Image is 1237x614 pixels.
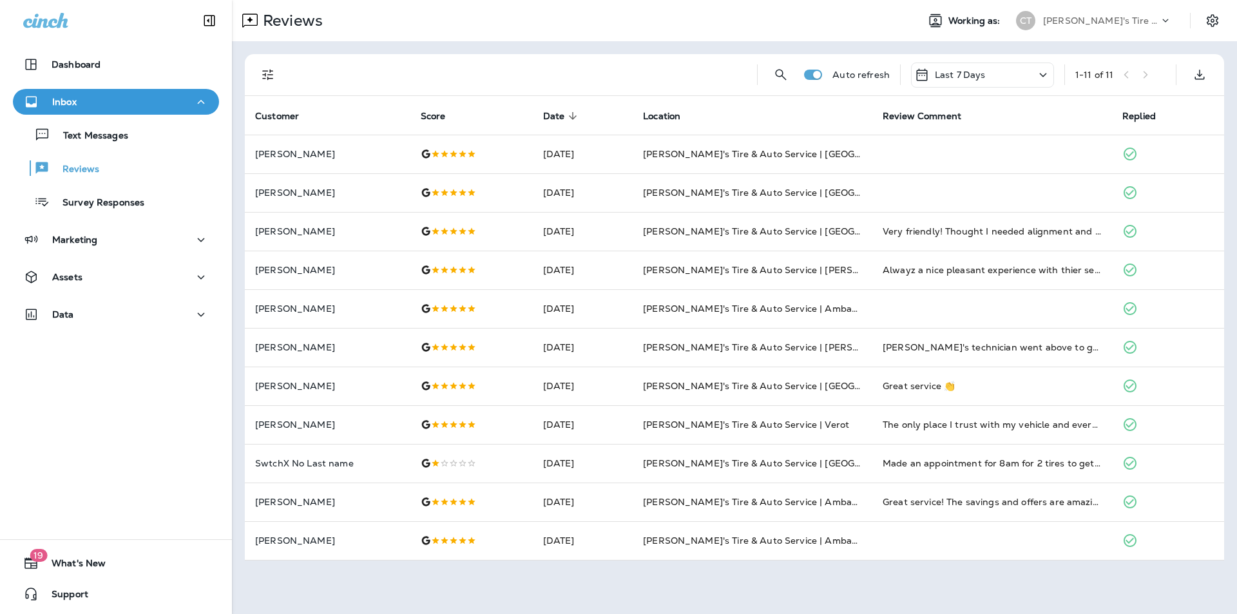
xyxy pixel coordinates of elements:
div: Made an appointment for 8am for 2 tires to get changed and change the oil didn’t get my car back ... [883,457,1102,470]
button: Survey Responses [13,188,219,215]
span: [PERSON_NAME]'s Tire & Auto Service | Ambassador [643,303,881,314]
span: Customer [255,110,316,122]
button: Filters [255,62,281,88]
p: Assets [52,272,82,282]
p: [PERSON_NAME] [255,342,400,352]
p: [PERSON_NAME] [255,187,400,198]
button: Search Reviews [768,62,794,88]
span: Support [39,589,88,604]
div: Very friendly! Thought I needed alignment and balance on tires for a truck I had recently purchas... [883,225,1102,238]
button: Marketing [13,227,219,253]
td: [DATE] [533,405,633,444]
div: CT [1016,11,1035,30]
p: [PERSON_NAME] [255,226,400,236]
p: Auto refresh [832,70,890,80]
span: Replied [1122,111,1156,122]
div: The only place I trust with my vehicle and everyone there is so nice, polite, and makes you feel ... [883,418,1102,431]
p: SwtchX No Last name [255,458,400,468]
div: Chabill's technician went above to get my car in and repaired when I was having troublewith my ai... [883,341,1102,354]
p: Reviews [258,11,323,30]
p: Reviews [50,164,99,176]
td: [DATE] [533,251,633,289]
div: Great service 👏 [883,379,1102,392]
td: [DATE] [533,289,633,328]
td: [DATE] [533,328,633,367]
td: [DATE] [533,212,633,251]
button: Export as CSV [1187,62,1213,88]
td: [DATE] [533,135,633,173]
button: Assets [13,264,219,290]
span: Date [543,110,582,122]
span: Score [421,111,446,122]
span: [PERSON_NAME]'s Tire & Auto Service | [GEOGRAPHIC_DATA] [643,187,925,198]
button: Settings [1201,9,1224,32]
button: Text Messages [13,121,219,148]
p: [PERSON_NAME] [255,149,400,159]
span: Working as: [948,15,1003,26]
td: [DATE] [533,173,633,212]
span: [PERSON_NAME]'s Tire & Auto Service | [PERSON_NAME] [643,341,905,353]
button: Data [13,302,219,327]
span: Location [643,111,680,122]
span: Score [421,110,463,122]
button: Inbox [13,89,219,115]
span: [PERSON_NAME]'s Tire & Auto Service | Ambassador [643,496,881,508]
p: Inbox [52,97,77,107]
span: [PERSON_NAME]'s Tire & Auto Service | [GEOGRAPHIC_DATA][PERSON_NAME] [643,225,1005,237]
span: Location [643,110,697,122]
button: Support [13,581,219,607]
span: 19 [30,549,47,562]
button: 19What's New [13,550,219,576]
button: Reviews [13,155,219,182]
p: [PERSON_NAME] [255,497,400,507]
span: Replied [1122,110,1173,122]
span: [PERSON_NAME]'s Tire & Auto Service | [PERSON_NAME] [643,264,905,276]
p: [PERSON_NAME] [255,419,400,430]
span: [PERSON_NAME]'s Tire & Auto Service | Verot [643,419,849,430]
div: Great service! The savings and offers are amazing [883,495,1102,508]
p: Text Messages [50,130,128,142]
p: [PERSON_NAME] [255,535,400,546]
span: Customer [255,111,299,122]
p: Survey Responses [50,197,144,209]
td: [DATE] [533,367,633,405]
span: What's New [39,558,106,573]
p: [PERSON_NAME] [255,265,400,275]
span: [PERSON_NAME]'s Tire & Auto Service | Ambassador [643,535,881,546]
p: [PERSON_NAME] [255,303,400,314]
span: [PERSON_NAME]'s Tire & Auto Service | [GEOGRAPHIC_DATA] [643,148,925,160]
button: Collapse Sidebar [191,8,227,34]
span: [PERSON_NAME]'s Tire & Auto Service | [GEOGRAPHIC_DATA] [643,457,925,469]
span: [PERSON_NAME]'s Tire & Auto Service | [GEOGRAPHIC_DATA][PERSON_NAME] [643,380,1005,392]
p: Dashboard [52,59,101,70]
p: Marketing [52,235,97,245]
td: [DATE] [533,521,633,560]
td: [DATE] [533,444,633,483]
p: [PERSON_NAME]'s Tire & Auto [1043,15,1159,26]
span: Review Comment [883,110,978,122]
p: Data [52,309,74,320]
div: 1 - 11 of 11 [1075,70,1113,80]
p: Last 7 Days [935,70,986,80]
button: Dashboard [13,52,219,77]
div: Alwayz a nice pleasant experience with thier service. [883,264,1102,276]
td: [DATE] [533,483,633,521]
span: Date [543,111,565,122]
span: Review Comment [883,111,961,122]
p: [PERSON_NAME] [255,381,400,391]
